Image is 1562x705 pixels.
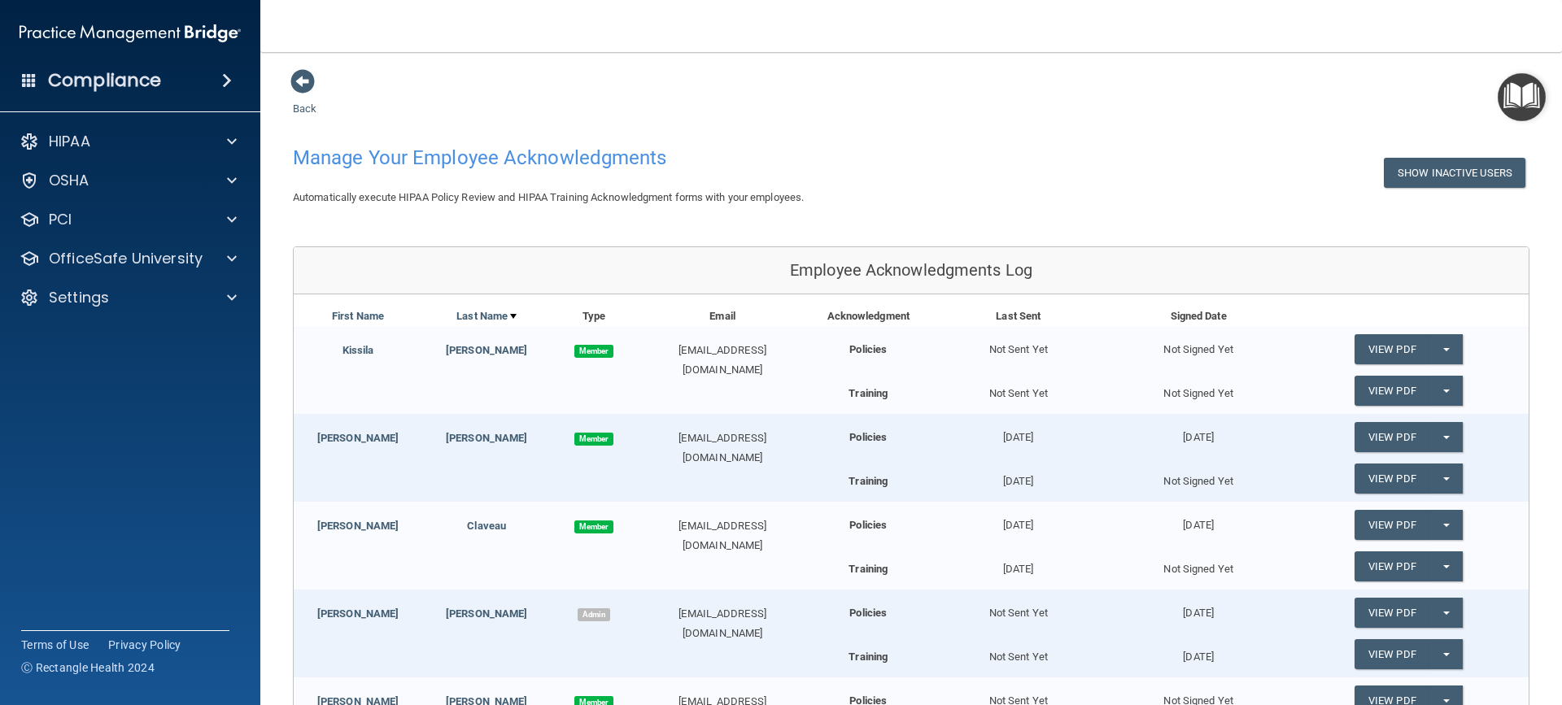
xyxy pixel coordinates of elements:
b: Training [849,475,888,487]
a: OfficeSafe University [20,249,237,268]
b: Policies [849,431,887,443]
div: Not Signed Yet [1108,326,1288,359]
span: Automatically execute HIPAA Policy Review and HIPAA Training Acknowledgment forms with your emplo... [293,191,804,203]
a: HIPAA [20,132,237,151]
a: Kissila [343,344,374,356]
a: First Name [332,307,384,326]
a: [PERSON_NAME] [446,344,527,356]
a: View PDF [1355,334,1429,364]
div: [DATE] [1108,502,1288,535]
div: Acknowledgment [809,307,929,326]
span: Ⓒ Rectangle Health 2024 [21,659,155,676]
a: [PERSON_NAME] [317,520,399,532]
a: View PDF [1355,376,1429,406]
b: Policies [849,519,887,531]
b: Policies [849,343,887,355]
div: Not Signed Yet [1108,463,1288,491]
p: PCI [49,210,72,229]
div: Signed Date [1108,307,1288,326]
h4: Manage Your Employee Acknowledgments [293,147,1004,168]
div: Email [637,307,809,326]
div: [DATE] [928,502,1108,535]
a: Terms of Use [21,637,89,653]
b: Training [849,387,888,399]
span: Member [574,433,613,446]
div: Employee Acknowledgments Log [294,247,1529,294]
p: Settings [49,288,109,307]
img: PMB logo [20,17,241,50]
p: HIPAA [49,132,90,151]
button: Open Resource Center [1498,73,1546,121]
a: [PERSON_NAME] [317,432,399,444]
b: Policies [849,607,887,619]
div: Not Signed Yet [1108,551,1288,579]
div: Last Sent [928,307,1108,326]
span: Member [574,345,613,358]
div: [DATE] [928,414,1108,447]
span: Admin [578,608,610,621]
div: Not Sent Yet [928,639,1108,667]
a: Settings [20,288,237,307]
span: Member [574,520,613,533]
div: [DATE] [928,551,1108,579]
p: OSHA [49,171,89,190]
a: [PERSON_NAME] [317,607,399,620]
a: View PDF [1355,639,1429,669]
b: Training [849,563,888,575]
div: [DATE] [1108,414,1288,447]
div: [DATE] [1108,590,1288,623]
h4: Compliance [48,69,161,92]
a: OSHA [20,171,237,190]
a: Last Name [456,307,517,326]
b: Training [849,651,888,663]
div: Not Sent Yet [928,376,1108,403]
a: View PDF [1355,510,1429,540]
a: View PDF [1355,598,1429,628]
div: [EMAIL_ADDRESS][DOMAIN_NAME] [637,429,809,468]
a: View PDF [1355,422,1429,452]
div: Not Signed Yet [1108,376,1288,403]
a: Claveau [467,520,506,532]
a: Privacy Policy [108,637,181,653]
div: Not Sent Yet [928,326,1108,359]
div: [EMAIL_ADDRESS][DOMAIN_NAME] [637,604,809,643]
div: [EMAIL_ADDRESS][DOMAIN_NAME] [637,341,809,380]
div: [EMAIL_ADDRESS][DOMAIN_NAME] [637,516,809,555]
a: Back [293,83,316,115]
div: Not Sent Yet [928,590,1108,623]
a: [PERSON_NAME] [446,432,527,444]
a: View PDF [1355,551,1429,581]
div: Type [551,307,636,326]
a: PCI [20,210,237,229]
div: [DATE] [1108,639,1288,667]
a: [PERSON_NAME] [446,607,527,620]
p: OfficeSafe University [49,249,203,268]
button: Show Inactive Users [1384,158,1525,188]
a: View PDF [1355,463,1429,494]
div: [DATE] [928,463,1108,491]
